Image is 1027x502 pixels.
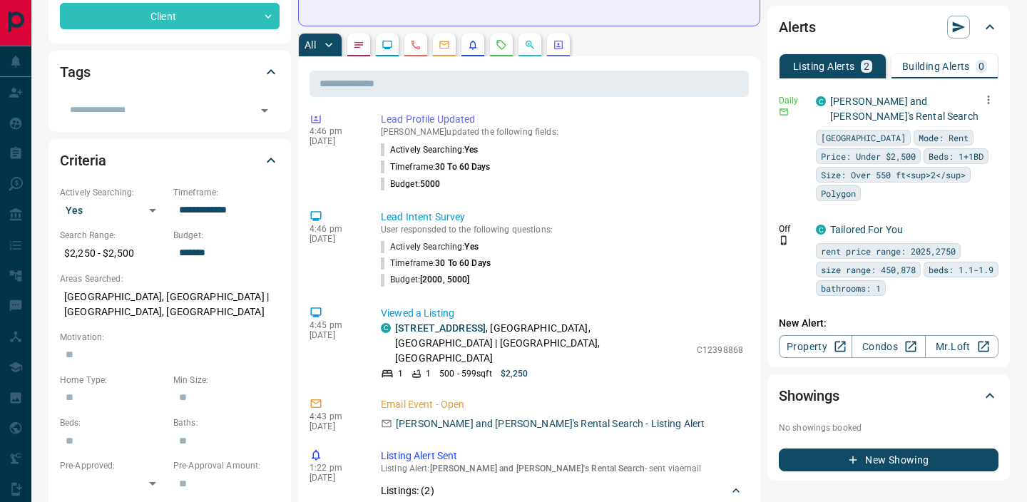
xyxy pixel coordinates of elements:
[864,61,869,71] p: 2
[919,130,969,145] span: Mode: Rent
[381,463,743,473] p: Listing Alert : - sent via email
[310,320,359,330] p: 4:45 pm
[60,242,166,265] p: $2,250 - $2,500
[852,335,925,358] a: Condos
[381,274,469,286] p: budget :
[310,421,359,431] p: [DATE]
[496,39,507,51] svg: Requests
[816,96,826,106] div: condos.ca
[779,94,807,107] p: Daily
[60,149,106,172] h2: Criteria
[821,149,916,163] span: Price: Under $2,500
[420,179,440,189] span: 5000
[439,367,491,380] p: 500 - 599 sqft
[60,272,280,285] p: Areas Searched:
[60,374,166,386] p: Home Type:
[60,416,166,429] p: Beds:
[435,162,490,172] span: 30 to 60 days
[173,186,280,199] p: Timeframe:
[925,335,998,358] a: Mr.Loft
[426,367,431,380] p: 1
[173,459,280,472] p: Pre-Approval Amount:
[779,235,789,245] svg: Push Notification Only
[305,40,316,50] p: All
[381,160,491,173] p: Timeframe :
[420,275,470,285] span: [2000, 5000]
[310,411,359,421] p: 4:43 pm
[381,143,479,156] p: Actively Searching :
[60,3,280,29] div: Client
[60,285,280,324] p: [GEOGRAPHIC_DATA], [GEOGRAPHIC_DATA] | [GEOGRAPHIC_DATA], [GEOGRAPHIC_DATA]
[979,61,984,71] p: 0
[381,112,743,127] p: Lead Profile Updated
[821,186,856,200] span: Polygon
[381,178,440,190] p: Budget :
[173,229,280,242] p: Budget:
[310,126,359,136] p: 4:46 pm
[381,225,743,235] p: User responsded to the following questions:
[381,397,743,412] p: Email Event - Open
[779,379,998,413] div: Showings
[60,55,280,89] div: Tags
[821,130,906,145] span: [GEOGRAPHIC_DATA]
[467,39,479,51] svg: Listing Alerts
[381,127,743,137] p: [PERSON_NAME] updated the following fields:
[60,199,166,222] div: Yes
[381,306,743,321] p: Viewed a Listing
[410,39,421,51] svg: Calls
[60,229,166,242] p: Search Range:
[779,316,998,331] p: New Alert:
[821,168,966,182] span: Size: Over 550 ft<sup>2</sup>
[553,39,564,51] svg: Agent Actions
[779,10,998,44] div: Alerts
[779,222,807,235] p: Off
[779,335,852,358] a: Property
[310,330,359,340] p: [DATE]
[381,449,743,463] p: Listing Alert Sent
[501,367,528,380] p: $2,250
[779,421,998,434] p: No showings booked
[381,483,434,498] p: Listings: ( 2 )
[395,322,486,334] a: [STREET_ADDRESS]
[381,323,391,333] div: condos.ca
[435,258,491,268] span: 30 to 60 days
[60,186,166,199] p: Actively Searching:
[902,61,970,71] p: Building Alerts
[779,384,839,407] h2: Showings
[310,473,359,483] p: [DATE]
[793,61,855,71] p: Listing Alerts
[779,16,816,39] h2: Alerts
[381,210,743,225] p: Lead Intent Survey
[60,61,90,83] h2: Tags
[779,107,789,117] svg: Email
[524,39,536,51] svg: Opportunities
[310,136,359,146] p: [DATE]
[697,344,743,357] p: C12398868
[464,145,478,155] span: Yes
[255,101,275,121] button: Open
[310,463,359,473] p: 1:22 pm
[430,463,645,473] span: [PERSON_NAME] and [PERSON_NAME]'s Rental Search
[821,244,956,258] span: rent price range: 2025,2750
[398,367,403,380] p: 1
[816,225,826,235] div: condos.ca
[439,39,450,51] svg: Emails
[60,459,166,472] p: Pre-Approved:
[929,262,993,277] span: beds: 1.1-1.9
[821,262,916,277] span: size range: 450,878
[310,234,359,244] p: [DATE]
[464,242,478,252] span: Yes
[396,416,705,431] p: [PERSON_NAME] and [PERSON_NAME]'s Rental Search - Listing Alert
[779,449,998,471] button: New Showing
[821,281,881,295] span: bathrooms: 1
[830,96,979,122] a: [PERSON_NAME] and [PERSON_NAME]'s Rental Search
[929,149,983,163] span: Beds: 1+1BD
[60,331,280,344] p: Motivation:
[60,143,280,178] div: Criteria
[382,39,393,51] svg: Lead Browsing Activity
[830,224,903,235] a: Tailored For You
[173,416,280,429] p: Baths:
[310,224,359,234] p: 4:46 pm
[353,39,364,51] svg: Notes
[173,374,280,386] p: Min Size:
